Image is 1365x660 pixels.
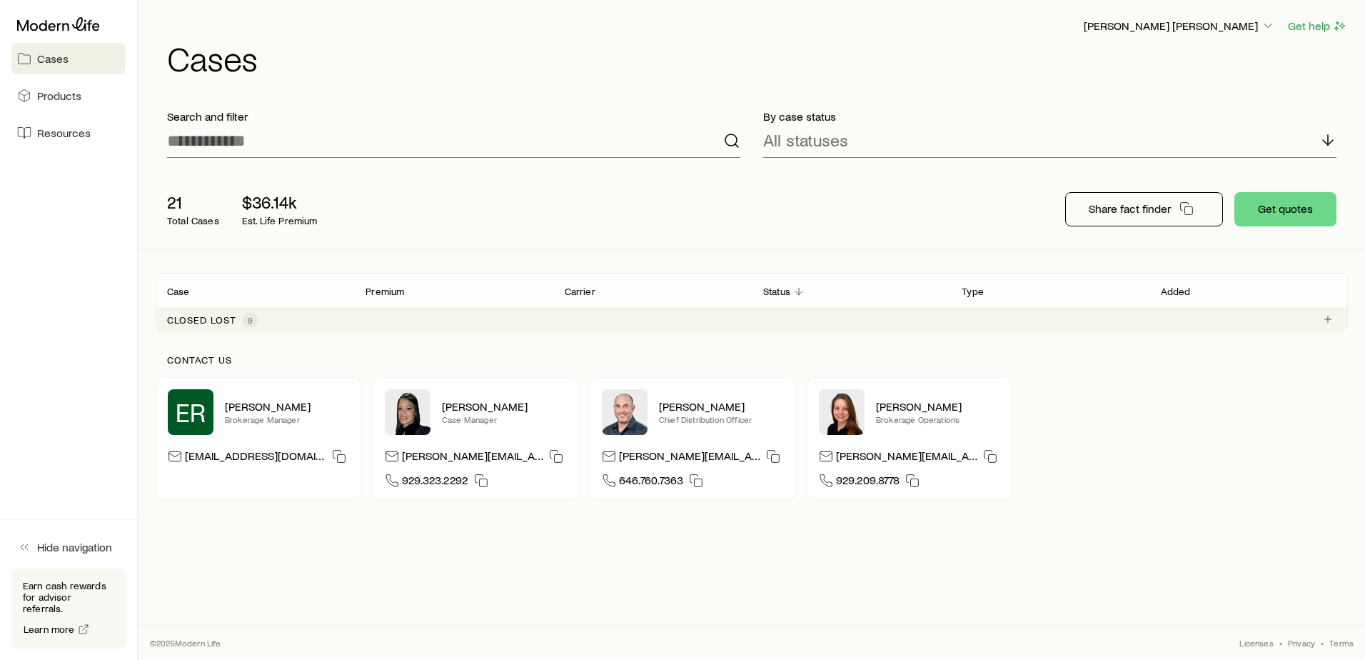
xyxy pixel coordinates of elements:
[225,399,349,414] p: [PERSON_NAME]
[819,389,865,435] img: Ellen Wall
[156,273,1348,331] div: Client cases
[659,414,783,425] p: Chief Distribution Officer
[385,389,430,435] img: Elana Hasten
[167,314,236,326] p: Closed lost
[185,449,326,468] p: [EMAIL_ADDRESS][DOMAIN_NAME]
[836,473,900,492] span: 929.209.8778
[565,286,595,297] p: Carrier
[37,89,81,103] span: Products
[836,449,977,468] p: [PERSON_NAME][EMAIL_ADDRESS][DOMAIN_NAME]
[167,41,1348,75] h1: Cases
[167,286,190,297] p: Case
[225,414,349,425] p: Brokerage Manager
[763,130,848,150] p: All statuses
[876,399,1000,414] p: [PERSON_NAME]
[763,109,1336,124] p: By case status
[176,398,206,426] span: ER
[442,414,566,425] p: Case Manager
[1089,201,1171,216] p: Share fact finder
[11,531,126,563] button: Hide navigation
[1239,637,1273,649] a: Licenses
[402,449,543,468] p: [PERSON_NAME][EMAIL_ADDRESS][DOMAIN_NAME]
[24,624,75,634] span: Learn more
[11,80,126,111] a: Products
[1083,18,1276,35] button: [PERSON_NAME] [PERSON_NAME]
[167,192,219,212] p: 21
[1084,19,1275,33] p: [PERSON_NAME] [PERSON_NAME]
[1321,637,1324,649] span: •
[659,399,783,414] p: [PERSON_NAME]
[37,51,69,66] span: Cases
[167,215,219,226] p: Total Cases
[242,215,318,226] p: Est. Life Premium
[150,637,221,649] p: © 2025 Modern Life
[248,314,253,326] span: 9
[37,126,91,140] span: Resources
[1065,192,1223,226] button: Share fact finder
[11,43,126,74] a: Cases
[1161,286,1191,297] p: Added
[167,109,740,124] p: Search and filter
[167,354,1336,366] p: Contact us
[619,449,760,468] p: [PERSON_NAME][EMAIL_ADDRESS][DOMAIN_NAME]
[876,414,1000,425] p: Brokerage Operations
[602,389,648,435] img: Dan Pierson
[23,580,114,614] p: Earn cash rewards for advisor referrals.
[442,399,566,414] p: [PERSON_NAME]
[11,569,126,649] div: Earn cash rewards for advisor referrals.Learn more
[242,192,318,212] p: $36.14k
[962,286,984,297] p: Type
[1234,192,1336,226] button: Get quotes
[1287,18,1348,34] button: Get help
[1279,637,1282,649] span: •
[1329,637,1354,649] a: Terms
[402,473,468,492] span: 929.323.2292
[763,286,790,297] p: Status
[37,540,112,554] span: Hide navigation
[619,473,683,492] span: 646.760.7363
[11,117,126,149] a: Resources
[366,286,404,297] p: Premium
[1288,637,1315,649] a: Privacy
